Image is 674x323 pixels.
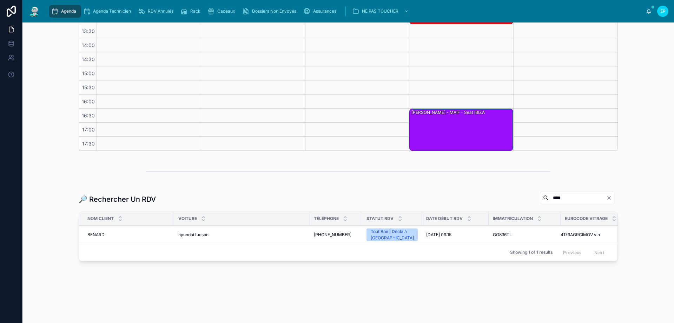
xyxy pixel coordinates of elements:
a: [PHONE_NUMBER] [314,232,358,238]
span: NE PAS TOUCHER [362,8,398,14]
span: Dossiers Non Envoyés [252,8,296,14]
a: Agenda Technicien [81,5,136,18]
div: Tout Bon | Décla à [GEOGRAPHIC_DATA] [371,228,414,241]
span: Téléphone [314,216,339,221]
span: Immatriculation [493,216,533,221]
span: Cadeaux [217,8,235,14]
span: Rack [190,8,200,14]
div: [PERSON_NAME] - MAIF - Seat IBIZA [411,109,485,116]
a: BENARD [87,232,170,238]
span: RDV Annulés [148,8,173,14]
span: 13:30 [80,28,97,34]
span: Assurances [313,8,336,14]
a: Rack [178,5,205,18]
div: scrollable content [46,4,646,19]
span: 15:30 [80,84,97,90]
a: Assurances [301,5,341,18]
div: [PERSON_NAME] - MAIF - Seat IBIZA [410,109,513,150]
a: [DATE] 09:15 [426,232,484,238]
span: 16:30 [80,112,97,118]
span: [PHONE_NUMBER] [314,232,351,238]
a: Dossiers Non Envoyés [240,5,301,18]
span: 15:00 [80,70,97,76]
a: GG836TL [493,232,556,238]
span: hyundai tucson [178,232,209,238]
span: Date Début RDV [426,216,463,221]
a: RDV Annulés [136,5,178,18]
a: Tout Bon | Décla à [GEOGRAPHIC_DATA] [366,228,418,241]
span: Agenda Technicien [93,8,131,14]
span: GG836TL [493,232,512,238]
a: NE PAS TOUCHER [350,5,412,18]
img: App logo [28,6,41,17]
span: 14:00 [80,42,97,48]
span: Eurocode Vitrage [565,216,608,221]
button: Clear [606,195,615,201]
span: Showing 1 of 1 results [510,250,553,255]
a: 4179AGRCIMOV vin [561,232,614,238]
span: Nom Client [87,216,114,221]
span: 4179AGRCIMOV vin [561,232,600,238]
span: 17:30 [80,141,97,147]
span: BENARD [87,232,105,238]
a: Agenda [49,5,81,18]
h1: 🔎 Rechercher Un RDV [79,194,156,204]
span: 16:00 [80,98,97,104]
a: Cadeaux [205,5,240,18]
span: Statut RDV [366,216,394,221]
span: [DATE] 09:15 [426,232,451,238]
a: hyundai tucson [178,232,305,238]
span: 17:00 [80,127,97,133]
span: Agenda [61,8,76,14]
span: Voiture [178,216,197,221]
span: 14:30 [80,56,97,62]
span: EP [660,8,666,14]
